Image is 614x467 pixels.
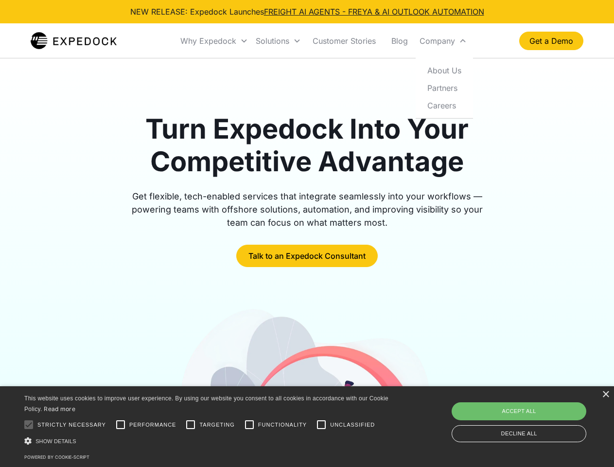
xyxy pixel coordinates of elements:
[176,24,252,57] div: Why Expedock
[452,362,614,467] iframe: Chat Widget
[24,454,89,460] a: Powered by cookie-script
[44,405,75,413] a: Read more
[31,31,117,51] img: Expedock Logo
[180,36,236,46] div: Why Expedock
[121,190,494,229] div: Get flexible, tech-enabled services that integrate seamlessly into your workflows — powering team...
[37,421,106,429] span: Strictly necessary
[330,421,375,429] span: Unclassified
[31,31,117,51] a: home
[130,6,484,18] div: NEW RELEASE: Expedock Launches
[256,36,289,46] div: Solutions
[121,113,494,178] h1: Turn Expedock Into Your Competitive Advantage
[24,436,392,446] div: Show details
[420,79,469,96] a: Partners
[199,421,234,429] span: Targeting
[420,61,469,79] a: About Us
[416,57,473,118] nav: Company
[519,32,583,50] a: Get a Demo
[258,421,307,429] span: Functionality
[35,438,76,444] span: Show details
[420,96,469,114] a: Careers
[416,24,471,57] div: Company
[236,245,378,267] a: Talk to an Expedock Consultant
[420,36,455,46] div: Company
[129,421,176,429] span: Performance
[24,395,388,413] span: This website uses cookies to improve user experience. By using our website you consent to all coo...
[384,24,416,57] a: Blog
[305,24,384,57] a: Customer Stories
[252,24,305,57] div: Solutions
[264,7,484,17] a: FREIGHT AI AGENTS - FREYA & AI OUTLOOK AUTOMATION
